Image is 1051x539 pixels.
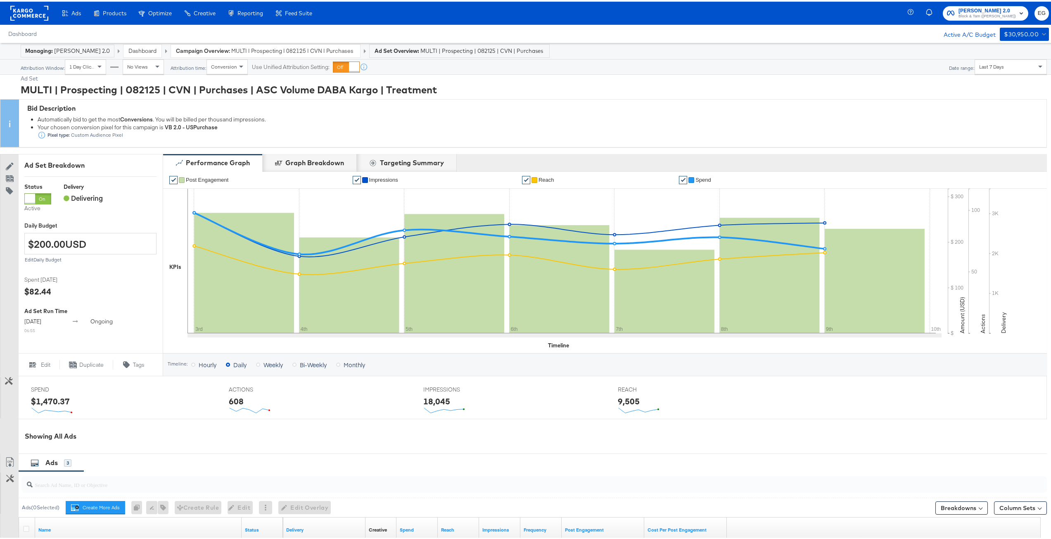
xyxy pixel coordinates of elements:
input: Search Ad Name, ID or Objective [33,472,951,488]
div: $30,950.00 [1004,28,1039,38]
button: Edit [18,358,59,368]
a: Shows the current state of your Ad. [245,525,280,532]
div: Delivery [64,181,103,189]
span: [PERSON_NAME] 2.0 [958,5,1016,14]
span: MULTI | Prospecting | 082125 | CVN | Purchases | ASC Volume DABA Kargo | Treatment [420,45,544,53]
span: Spend [695,175,711,181]
div: Ad Set [21,73,1047,81]
span: 1 Day Clicks [69,62,96,68]
span: Ads [71,8,81,15]
span: Products [103,8,126,15]
a: Reflects the ability of your Ad to achieve delivery. [286,525,362,532]
div: Ads ( 0 Selected) [22,502,59,510]
div: KPIs [169,261,181,269]
span: Optimize [148,8,172,15]
span: Reporting [237,8,263,15]
div: [PERSON_NAME] 2.0 [25,45,110,53]
div: 0 [131,499,146,513]
span: Spent [DATE] [24,274,86,282]
span: Hourly [199,359,216,367]
div: Targeting Summary [380,157,444,166]
div: Showing All Ads [25,430,1047,439]
a: Shows the creative associated with your ad. [369,525,387,532]
button: Tags [113,358,154,368]
button: Column Sets [994,500,1047,513]
span: Creative [194,8,216,15]
div: Attribution Window: [20,64,65,69]
button: [PERSON_NAME] 2.0Block & Tam ([PERSON_NAME]) [943,5,1028,19]
strong: Ad Set Overview: [375,46,419,52]
div: Attribution time: [170,64,206,69]
button: $30,950.00 [1000,26,1049,39]
label: Use Unified Attribution Setting: [252,62,330,69]
a: ✔ [169,174,178,183]
div: Graph Breakdown [285,157,344,166]
span: Delivering [64,192,103,201]
span: Ads [45,457,58,465]
span: [DATE] [24,316,41,323]
div: $82.44 [24,284,51,296]
label: Active [24,203,51,211]
div: Your chosen conversion pixel for this campaign is [38,122,1042,138]
span: ACTIONS [229,384,291,392]
button: Breakdowns [935,500,988,513]
div: 9,505 [618,394,640,406]
strong: Managing: [25,46,53,52]
span: Bi-Weekly [300,359,327,367]
a: ✔ [353,174,361,183]
span: REACH [618,384,680,392]
span: Feed Suite [285,8,312,15]
a: The total amount spent to date. [400,525,434,532]
a: The number of times your ad was served. On mobile apps an ad is counted as served the first time ... [482,525,517,532]
span: Tags [133,359,145,367]
text: Actions [979,312,987,332]
a: Dashboard [128,45,157,53]
button: Duplicate [59,358,113,368]
button: Create More Ads [66,499,125,513]
button: EG [1034,5,1049,19]
div: 608 [229,394,244,406]
div: Performance Graph [186,157,250,166]
div: Date range: [949,64,975,69]
div: Bid Description [27,102,1042,112]
span: Impressions [369,175,398,181]
span: Last 7 Days [979,62,1004,68]
a: Dashboard [8,29,37,36]
div: Edit Daily Budget [24,255,157,261]
label: Daily Budget [24,220,157,228]
span: Daily [233,359,247,367]
text: Delivery [1000,311,1007,332]
span: Post Engagement [186,175,228,181]
strong: Pixel type: [47,131,70,137]
span: SPEND [31,384,93,392]
div: Custom Audience Pixel [46,131,123,137]
div: Timeline: [167,359,188,365]
div: 3 [64,458,71,465]
span: Duplicate [79,359,104,367]
span: Reach [539,175,554,181]
div: Active A/C Budget [935,26,996,38]
strong: VB 2.0 - US Purchase [165,122,218,129]
sub: 06:55 [24,326,35,332]
a: Campaign Overview: MULTI | Prospecting | 082125 | CVN | Purchases | ASC Volume DABA Kargo [176,45,355,53]
span: No Views [127,62,148,68]
strong: Campaign Overview: [176,45,230,53]
div: $1,470.37 [31,394,70,406]
a: ✔ [679,174,687,183]
span: ongoing [90,316,113,323]
span: Weekly [263,359,283,367]
span: Conversion [211,62,237,68]
span: Monthly [344,359,365,367]
strong: Conversions [120,114,153,122]
span: EG [1038,7,1046,17]
a: The number of people your ad was served to. [441,525,476,532]
div: Ad Set Run Time [24,306,157,313]
div: Status [24,181,51,189]
a: The average number of times your ad was served to each person. [524,525,558,532]
span: IMPRESSIONS [423,384,485,392]
div: MULTI | Prospecting | 082125 | CVN | Purchases | ASC Volume DABA Kargo | Treatment [21,81,1047,95]
a: Ad Name. [38,525,238,532]
div: 18,045 [423,394,450,406]
div: Creative [369,525,387,532]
